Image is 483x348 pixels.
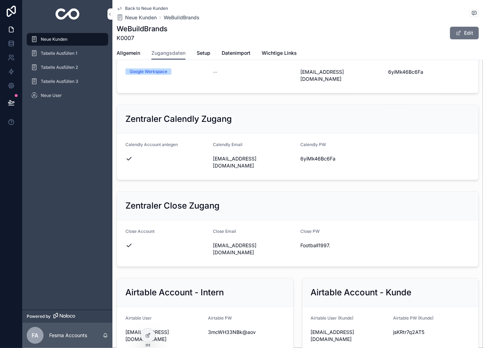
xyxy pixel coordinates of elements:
a: Tabelle Ausfüllen 2 [27,61,108,74]
a: Tabelle Ausfüllen 1 [27,47,108,60]
span: 6yiMk46Bc6Fa [301,155,383,162]
span: Airtable User [125,315,152,321]
span: Football1997. [301,242,383,249]
a: Setup [197,47,210,61]
span: 6yiMk46Bc6Fa [388,68,470,75]
a: Datenimport [222,47,250,61]
h2: Airtable Account - Kunde [311,287,412,298]
a: Powered by [22,310,112,323]
span: Powered by [27,314,51,319]
a: Neue Kunden [117,14,157,21]
a: Back to Neue Kunden [117,6,168,11]
span: Tabelle Ausfüllen 3 [41,79,78,84]
a: Allgemein [117,47,140,61]
span: FA [32,331,39,340]
p: Fesma Accounts [49,332,87,339]
a: Tabelle Ausfüllen 3 [27,75,108,88]
span: Tabelle Ausfüllen 2 [41,65,78,70]
span: Tabelle Ausfüllen 1 [41,51,77,56]
span: Neue Kunden [125,14,157,21]
div: scrollable content [22,28,112,111]
span: -- [213,68,217,75]
a: WeBuildBrands [164,14,200,21]
span: 3mcWH33NBk@aov [208,329,285,336]
a: Neue User [27,89,108,102]
span: Datenimport [222,50,250,57]
h2: Zentraler Calendly Zugang [125,113,232,125]
span: Back to Neue Kunden [125,6,168,11]
span: Setup [197,50,210,57]
span: Calendly PW [301,142,326,147]
span: Neue User [41,93,62,98]
a: Wichtige Links [262,47,297,61]
span: Wichtige Links [262,50,297,57]
span: Allgemein [117,50,140,57]
span: Close Account [125,229,155,234]
span: Close Email [213,229,236,234]
h2: Zentraler Close Zugang [125,200,220,211]
span: Airtable User (Kunde) [311,315,354,321]
span: [EMAIL_ADDRESS][DOMAIN_NAME] [213,242,295,256]
span: Calendly Email [213,142,242,147]
span: Zugangsdaten [151,50,185,57]
span: Calendly Account anlegen [125,142,178,147]
div: Google Workspace [130,68,167,75]
span: [EMAIL_ADDRESS][DOMAIN_NAME] [311,329,388,343]
span: jsKRtr7q2AT5 [393,329,470,336]
img: App logo [56,8,80,20]
span: K0007 [117,34,168,42]
a: Zugangsdaten [151,47,185,60]
span: Airtable PW [208,315,232,321]
h1: WeBuildBrands [117,24,168,34]
span: [EMAIL_ADDRESS][DOMAIN_NAME] [213,155,295,169]
span: Neue Kunden [41,37,67,42]
h2: Airtable Account - Intern [125,287,224,298]
a: Neue Kunden [27,33,108,46]
button: Edit [450,27,479,39]
span: Close PW [301,229,320,234]
span: [EMAIL_ADDRESS][DOMAIN_NAME] [301,68,383,83]
span: Airtable PW (Kunde) [393,315,433,321]
span: [EMAIL_ADDRESS][DOMAIN_NAME] [125,329,202,343]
